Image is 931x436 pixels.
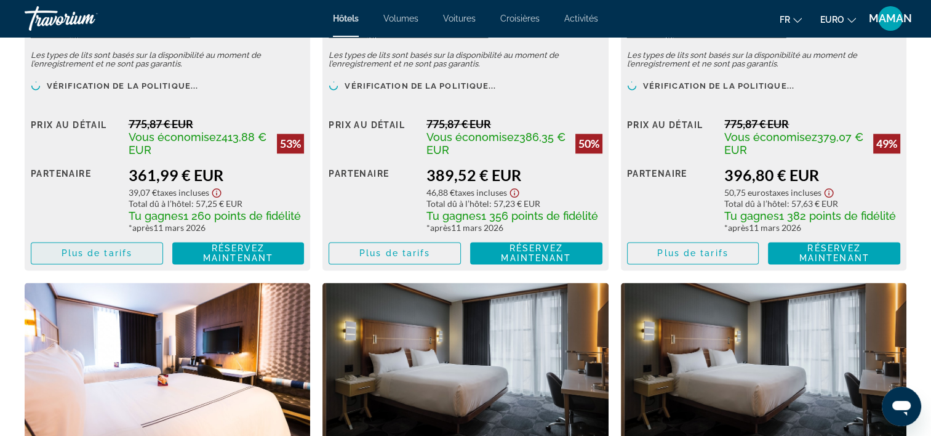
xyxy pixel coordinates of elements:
span: 1 382 points de fidélité [779,209,896,222]
a: Hôtels [333,14,359,23]
span: EURO [820,15,844,25]
font: : 57,23 € EUR [489,198,540,209]
span: Taxes incluses [769,187,821,198]
span: Plus de tarifs [359,248,430,258]
span: Réservez maintenant [501,243,571,263]
button: Afficher l’avis de non-responsabilité sur les taxes et les frais [209,184,224,198]
button: Menu utilisateur [874,6,906,31]
span: Total dû à l’hôtel [426,198,489,209]
span: 46,88 € [426,187,455,198]
div: 49% [873,134,900,153]
span: Total dû à l’hôtel [724,198,787,209]
span: MAMAN [869,12,912,25]
span: après [430,222,451,233]
font: 389,52 € EUR [426,166,521,184]
button: Réservez maintenant [768,242,900,264]
span: 379,07 € EUR [724,131,863,156]
button: Changer de devise [820,10,856,28]
button: Réservez maintenant [172,242,305,264]
div: 53% [277,134,304,153]
span: après [132,222,153,233]
a: Activités [564,14,598,23]
span: Vous économisez [426,131,519,143]
div: 775,87 € EUR [724,117,900,131]
span: 386,35 € EUR [426,131,565,156]
font: 11 mars 2026 [430,222,503,233]
span: Vérification de la politique... [47,82,198,90]
iframe: Bouton de lancement de la fenêtre de messagerie [882,387,921,426]
span: Vérification de la politique... [643,82,794,90]
div: Partenaire [329,166,417,233]
span: 413,88 € EUR [129,131,266,156]
div: 50% [575,134,602,153]
span: Tu gagnes [426,209,481,222]
span: Total dû à l’hôtel [129,198,191,209]
span: Taxes incluses [455,187,507,198]
a: Voitures [443,14,476,23]
div: Prix au détail [627,117,716,156]
span: Vérification de la politique... [345,82,496,90]
button: Réservez maintenant [470,242,602,264]
button: Changer la langue [780,10,802,28]
p: Les types de lits sont basés sur la disponibilité au moment de l’enregistrement et ne sont pas ga... [31,51,304,68]
button: Afficher l’avis de non-responsabilité sur les taxes et les frais [821,184,836,198]
a: Croisières [500,14,540,23]
div: 775,87 € EUR [129,117,305,131]
button: Plus de tarifs [329,242,461,264]
span: après [728,222,749,233]
font: : 57,25 € EUR [191,198,242,209]
font: 396,80 € EUR [724,166,819,184]
p: Les types de lits sont basés sur la disponibilité au moment de l’enregistrement et ne sont pas ga... [329,51,602,68]
a: Travorium [25,2,148,34]
a: Volumes [383,14,418,23]
span: Tu gagnes [724,209,779,222]
font: : 57,63 € EUR [787,198,838,209]
font: 11 mars 2026 [132,222,206,233]
span: 1 356 points de fidélité [481,209,598,222]
span: 1 260 points de fidélité [183,209,301,222]
span: Plus de tarifs [62,248,132,258]
span: Taxes incluses [157,187,209,198]
span: Réservez maintenant [799,243,869,263]
span: Tu gagnes [129,209,183,222]
span: Plus de tarifs [657,248,728,258]
button: Plus de tarifs [627,242,759,264]
span: Vous économisez [724,131,817,143]
span: 39,07 € [129,187,157,198]
font: 11 mars 2026 [728,222,801,233]
button: Afficher l’avis de non-responsabilité sur les taxes et les frais [507,184,522,198]
div: Prix au détail [31,117,119,156]
span: 50,75 euros [724,187,769,198]
div: Partenaire [31,166,119,233]
button: Plus de tarifs [31,242,163,264]
div: Partenaire [627,166,716,233]
font: 361,99 € EUR [129,166,223,184]
div: Prix au détail [329,117,417,156]
div: 775,87 € EUR [426,117,602,131]
span: Fr [780,15,790,25]
p: Les types de lits sont basés sur la disponibilité au moment de l’enregistrement et ne sont pas ga... [627,51,900,68]
span: Vous économisez [129,131,222,143]
span: Réservez maintenant [203,243,273,263]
